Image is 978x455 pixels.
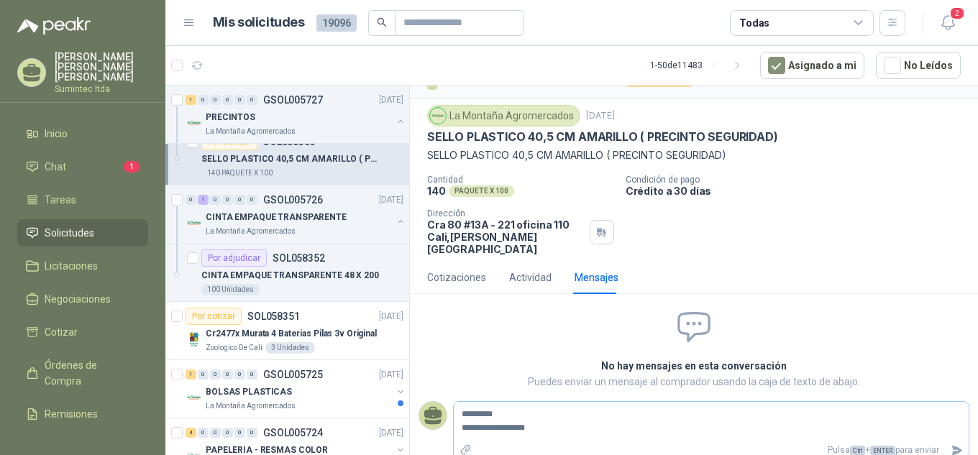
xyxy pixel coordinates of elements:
p: [DATE] [379,426,403,440]
div: Mensajes [575,270,618,285]
img: Company Logo [186,389,203,406]
img: Logo peakr [17,17,91,35]
a: Inicio [17,120,148,147]
div: 0 [247,195,257,205]
p: GSOL005724 [263,428,323,438]
p: SOL058353 [263,137,316,147]
span: 2 [949,6,965,20]
p: SELLO PLASTICO 40,5 CM AMARILLO ( PRECINTO SEGURIDAD) [201,152,380,166]
a: 1 0 0 0 0 0 GSOL005727[DATE] Company LogoPRECINTOSLa Montaña Agromercados [186,91,406,137]
span: Chat [45,159,66,175]
p: La Montaña Agromercados [206,126,296,137]
div: 0 [234,95,245,105]
a: Licitaciones [17,252,148,280]
div: 0 [186,195,196,205]
span: Inicio [45,126,68,142]
a: Tareas [17,186,148,213]
p: CINTA EMPAQUE TRANSPARENTE 48 X 200 [201,269,379,282]
div: Todas [739,15,769,31]
div: 0 [247,95,257,105]
p: Cr2477x Murata 4 Baterias Pilas 3v Original [206,327,377,341]
div: Actividad [509,270,552,285]
div: 0 [222,195,233,205]
h2: No hay mensajes en esta conversación [429,358,959,374]
a: Por adjudicarSOL058352CINTA EMPAQUE TRANSPARENTE 48 X 200100 Unidades [165,244,409,302]
div: 0 [234,195,245,205]
span: search [377,17,387,27]
p: [PERSON_NAME] [PERSON_NAME] [PERSON_NAME] [55,52,148,82]
span: Órdenes de Compra [45,357,134,389]
div: 0 [247,428,257,438]
p: GSOL005727 [263,95,323,105]
span: 19096 [316,14,357,32]
div: 3 Unidades [265,342,315,354]
p: BOLSAS PLASTICAS [206,385,292,399]
div: Cotizaciones [427,270,486,285]
a: Negociaciones [17,285,148,313]
div: PAQUETE X 100 [449,185,514,197]
p: PRECINTOS [206,111,255,124]
div: 0 [198,95,209,105]
div: 0 [210,95,221,105]
img: Company Logo [186,331,203,348]
div: 0 [198,428,209,438]
p: SELLO PLASTICO 40,5 CM AMARILLO ( PRECINTO SEGURIDAD) [427,129,777,144]
p: SOL058352 [273,253,325,263]
p: CINTA EMPAQUE TRANSPARENTE [206,211,347,224]
img: Company Logo [186,214,203,231]
div: Por cotizar [186,308,242,325]
p: [DATE] [379,310,403,323]
p: Dirección [427,208,584,219]
p: SELLO PLASTICO 40,5 CM AMARILLO ( PRECINTO SEGURIDAD) [427,147,961,163]
p: GSOL005726 [263,195,323,205]
a: Cotizar [17,318,148,346]
span: Licitaciones [45,258,98,274]
p: Cantidad [427,175,614,185]
div: 0 [222,95,233,105]
p: La Montaña Agromercados [206,400,296,412]
a: Por cotizarSOL058351[DATE] Company LogoCr2477x Murata 4 Baterias Pilas 3v OriginalZoologico De Ca... [165,302,409,360]
span: Cotizar [45,324,78,340]
p: [DATE] [379,193,403,207]
p: [DATE] [379,368,403,382]
div: Por adjudicar [201,249,267,267]
div: 4 [186,428,196,438]
div: 0 [222,428,233,438]
a: Órdenes de Compra [17,351,148,395]
div: 0 [198,369,209,380]
span: Negociaciones [45,291,111,307]
p: 140 [427,185,446,197]
a: 0 1 0 0 0 0 GSOL005726[DATE] Company LogoCINTA EMPAQUE TRANSPARENTELa Montaña Agromercados [186,191,406,237]
div: 0 [234,369,245,380]
div: 1 [198,195,209,205]
div: 1 [186,369,196,380]
a: 1 0 0 0 0 0 GSOL005725[DATE] Company LogoBOLSAS PLASTICASLa Montaña Agromercados [186,366,406,412]
span: Solicitudes [45,225,94,241]
p: La Montaña Agromercados [206,226,296,237]
div: 0 [210,195,221,205]
a: Solicitudes [17,219,148,247]
div: 1 [186,95,196,105]
div: 100 Unidades [201,284,260,295]
div: 0 [247,369,257,380]
p: Sumintec ltda [55,85,148,93]
h1: Mis solicitudes [213,12,305,33]
a: Chat1 [17,153,148,180]
p: Cra 80 #13A - 221 oficina 110 Cali , [PERSON_NAME][GEOGRAPHIC_DATA] [427,219,584,255]
div: La Montaña Agromercados [427,105,580,127]
p: Crédito a 30 días [626,185,972,197]
p: GSOL005725 [263,369,323,380]
span: 1 [124,161,140,173]
div: 0 [234,428,245,438]
div: 0 [210,369,221,380]
p: [DATE] [379,93,403,107]
button: No Leídos [876,52,961,79]
span: Tareas [45,192,76,208]
div: 0 [210,428,221,438]
p: Puedes enviar un mensaje al comprador usando la caja de texto de abajo. [429,374,959,390]
button: 2 [935,10,961,36]
a: Por cotizarSOL058353SELLO PLASTICO 40,5 CM AMARILLO ( PRECINTO SEGURIDAD)140 PAQUETE X 100 [165,127,409,185]
p: Condición de pago [626,175,972,185]
div: 140 PAQUETE X 100 [201,167,278,179]
p: Zoologico De Cali [206,342,262,354]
